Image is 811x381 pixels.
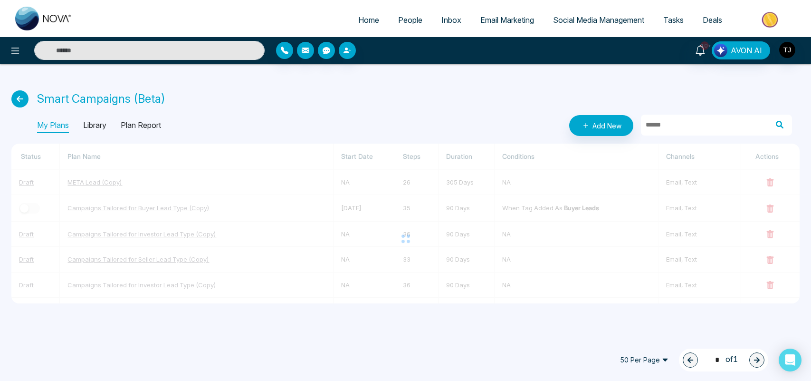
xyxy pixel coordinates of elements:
[712,41,770,59] button: AVON AI
[358,15,379,25] span: Home
[83,118,106,133] p: Library
[569,115,633,136] a: Add New
[693,11,732,29] a: Deals
[703,15,722,25] span: Deals
[37,90,165,107] p: Smart Campaigns (Beta)
[779,42,795,58] img: User Avatar
[689,41,712,58] a: 10+
[15,7,72,30] img: Nova CRM Logo
[121,118,161,133] p: Plan Report
[700,41,709,50] span: 10+
[544,11,654,29] a: Social Media Management
[731,45,762,56] span: AVON AI
[553,15,644,25] span: Social Media Management
[480,15,534,25] span: Email Marketing
[613,352,675,368] span: 50 Per Page
[432,11,471,29] a: Inbox
[471,11,544,29] a: Email Marketing
[714,44,727,57] img: Lead Flow
[398,15,422,25] span: People
[736,9,805,30] img: Market-place.gif
[779,349,801,371] div: Open Intercom Messenger
[709,353,738,366] span: of 1
[663,15,684,25] span: Tasks
[389,11,432,29] a: People
[37,118,69,133] p: My Plans
[441,15,461,25] span: Inbox
[654,11,693,29] a: Tasks
[349,11,389,29] a: Home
